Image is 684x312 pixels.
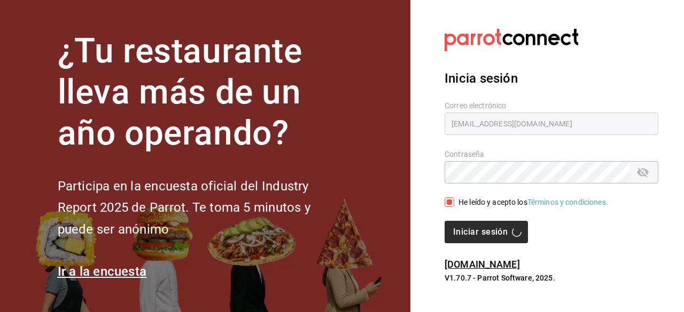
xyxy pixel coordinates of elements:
[445,259,520,270] a: [DOMAIN_NAME]
[58,175,346,241] h2: Participa en la encuesta oficial del Industry Report 2025 de Parrot. Te toma 5 minutos y puede se...
[445,113,658,135] input: Ingresa tu correo electrónico
[445,273,658,283] p: V1.70.7 - Parrot Software, 2025.
[58,264,147,279] a: Ir a la encuesta
[58,31,346,154] h1: ¿Tu restaurante lleva más de un año operando?
[527,198,608,206] a: Términos y condiciones.
[445,150,658,158] label: Contraseña
[445,69,658,88] h3: Inicia sesión
[458,197,608,208] div: He leído y acepto los
[445,102,658,109] label: Correo electrónico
